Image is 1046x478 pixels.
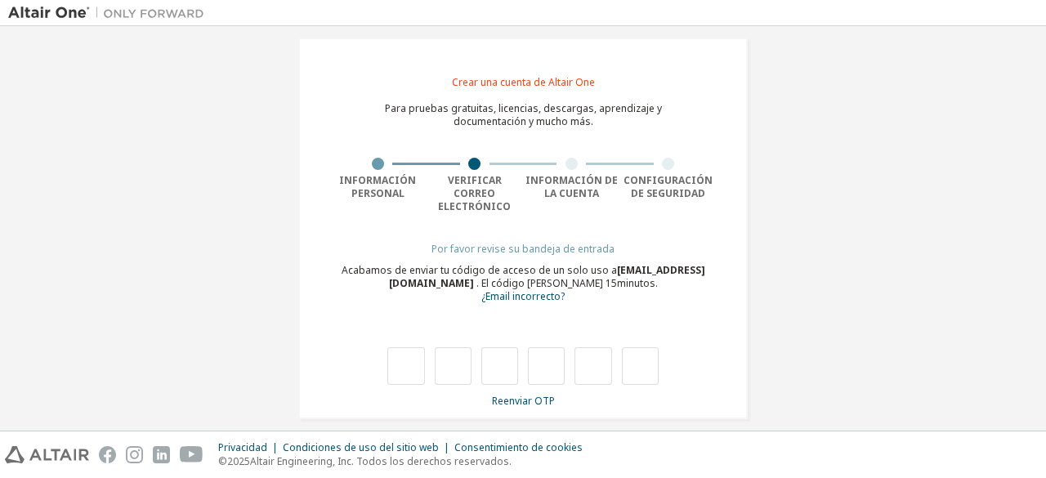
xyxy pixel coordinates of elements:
font: 2025 [227,454,250,468]
font: minutos. [617,276,658,290]
img: altair_logo.svg [5,446,89,463]
font: Crear una cuenta de Altair One [452,75,595,89]
img: Altair Uno [8,5,212,21]
font: Altair Engineering, Inc. Todos los derechos reservados. [250,454,512,468]
a: Regresar al formulario de registro [481,292,565,302]
font: . El código [PERSON_NAME] [476,276,603,290]
img: instagram.svg [126,446,143,463]
font: Condiciones de uso del sitio web [283,440,439,454]
font: 15 [606,276,617,290]
img: linkedin.svg [153,446,170,463]
font: Privacidad [218,440,267,454]
font: [EMAIL_ADDRESS][DOMAIN_NAME] [389,263,705,290]
font: © [218,454,227,468]
font: documentación y mucho más. [454,114,593,128]
font: Consentimiento de cookies [454,440,583,454]
font: Acabamos de enviar tu código de acceso de un solo uso a [342,263,617,277]
font: ¿Email incorrecto? [481,289,565,303]
font: Para pruebas gratuitas, licencias, descargas, aprendizaje y [385,101,662,115]
font: Por favor revise su bandeja de entrada [431,242,615,256]
font: Información de la cuenta [525,173,618,200]
font: Reenviar OTP [492,394,555,408]
img: youtube.svg [180,446,203,463]
font: Configuración de seguridad [624,173,713,200]
font: Verificar correo electrónico [438,173,511,213]
font: Información personal [339,173,416,200]
img: facebook.svg [99,446,116,463]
